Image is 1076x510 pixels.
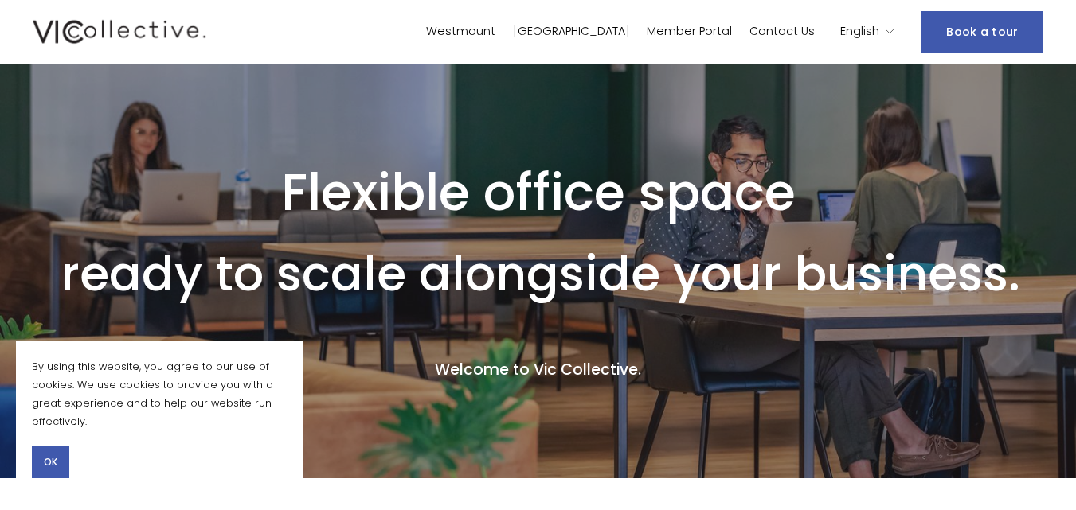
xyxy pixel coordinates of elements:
[33,17,206,47] img: Vic Collective
[16,341,303,494] section: Cookie banner
[921,11,1043,53] a: Book a tour
[32,357,287,430] p: By using this website, you agree to our use of cookies. We use cookies to provide you with a grea...
[61,250,1020,298] h1: ready to scale alongside your business.
[840,21,879,42] span: English
[749,21,815,44] a: Contact Us
[426,21,495,44] a: Westmount
[513,21,630,44] a: [GEOGRAPHIC_DATA]
[32,446,69,478] button: OK
[44,455,57,469] span: OK
[647,21,732,44] a: Member Portal
[61,360,1016,381] h4: Welcome to Vic Collective.
[61,162,1016,224] h1: Flexible office space
[840,21,894,44] div: language picker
